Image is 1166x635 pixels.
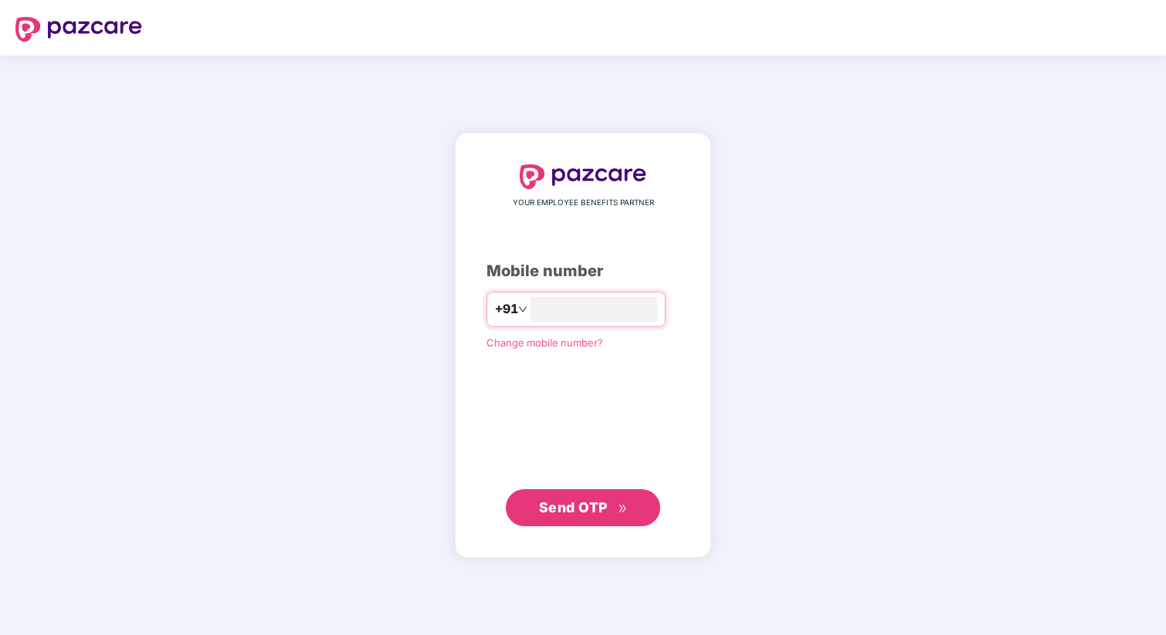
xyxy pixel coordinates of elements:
[495,299,518,319] span: +91
[513,197,654,209] span: YOUR EMPLOYEE BENEFITS PARTNER
[520,164,646,189] img: logo
[506,489,660,526] button: Send OTPdouble-right
[539,499,608,515] span: Send OTP
[486,336,603,349] a: Change mobile number?
[518,305,527,314] span: down
[486,259,680,283] div: Mobile number
[15,17,142,42] img: logo
[618,504,628,514] span: double-right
